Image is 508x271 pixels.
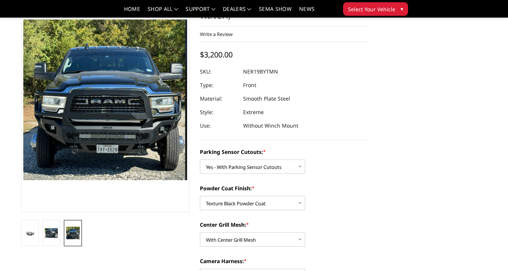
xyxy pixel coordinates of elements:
dd: Without Winch Mount [243,119,298,132]
a: Home [124,6,140,17]
label: Powder Coat Finish: [200,184,368,192]
a: News [299,6,314,17]
img: 2019-2025 Ram 2500-3500 - Freedom Series - Extreme Front Bumper (Non-Winch) [45,228,58,238]
label: Center Grill Mesh: [200,221,368,229]
a: shop all [148,6,178,17]
a: SEMA Show [259,6,292,17]
img: 2019-2025 Ram 2500-3500 - Freedom Series - Extreme Front Bumper (Non-Winch) [23,231,36,237]
label: Camera Harness: [200,257,368,265]
span: Select Your Vehicle [348,5,395,13]
dd: Extreme [243,105,264,119]
dd: Smooth Plate Steel [243,92,290,105]
button: Select Your Vehicle [343,2,408,16]
dt: Style: [200,105,237,119]
span: $3,200.00 [200,50,233,60]
dd: Front [243,78,256,92]
a: Support [186,6,215,17]
a: Write a Review [200,31,233,38]
dt: Material: [200,92,237,105]
img: 2019-2025 Ram 2500-3500 - Freedom Series - Extreme Front Bumper (Non-Winch) [66,227,79,240]
dt: Type: [200,78,237,92]
dt: SKU: [200,65,237,78]
dd: NER19BYTMN [243,65,278,78]
span: ▾ [401,5,403,13]
label: Parking Sensor Cutouts: [200,148,368,156]
dt: Use: [200,119,237,132]
a: Dealers [223,6,251,17]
